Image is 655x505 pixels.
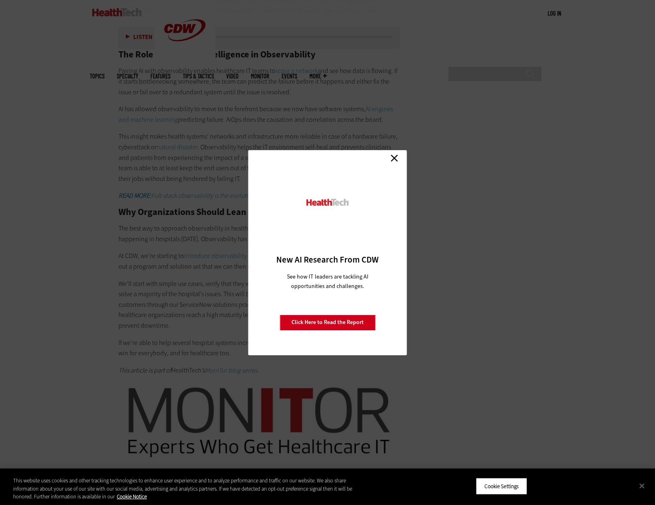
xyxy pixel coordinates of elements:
[305,198,350,207] img: HealthTech_0.png
[388,152,400,165] a: Close
[476,478,527,495] button: Cookie Settings
[13,477,360,501] div: This website uses cookies and other tracking technologies to enhance user experience and to analy...
[633,477,651,495] button: Close
[280,315,375,330] a: Click Here to Read the Report
[117,493,147,500] a: More information about your privacy
[263,254,393,265] h3: New AI Research From CDW
[277,272,378,291] p: See how IT leaders are tackling AI opportunities and challenges.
